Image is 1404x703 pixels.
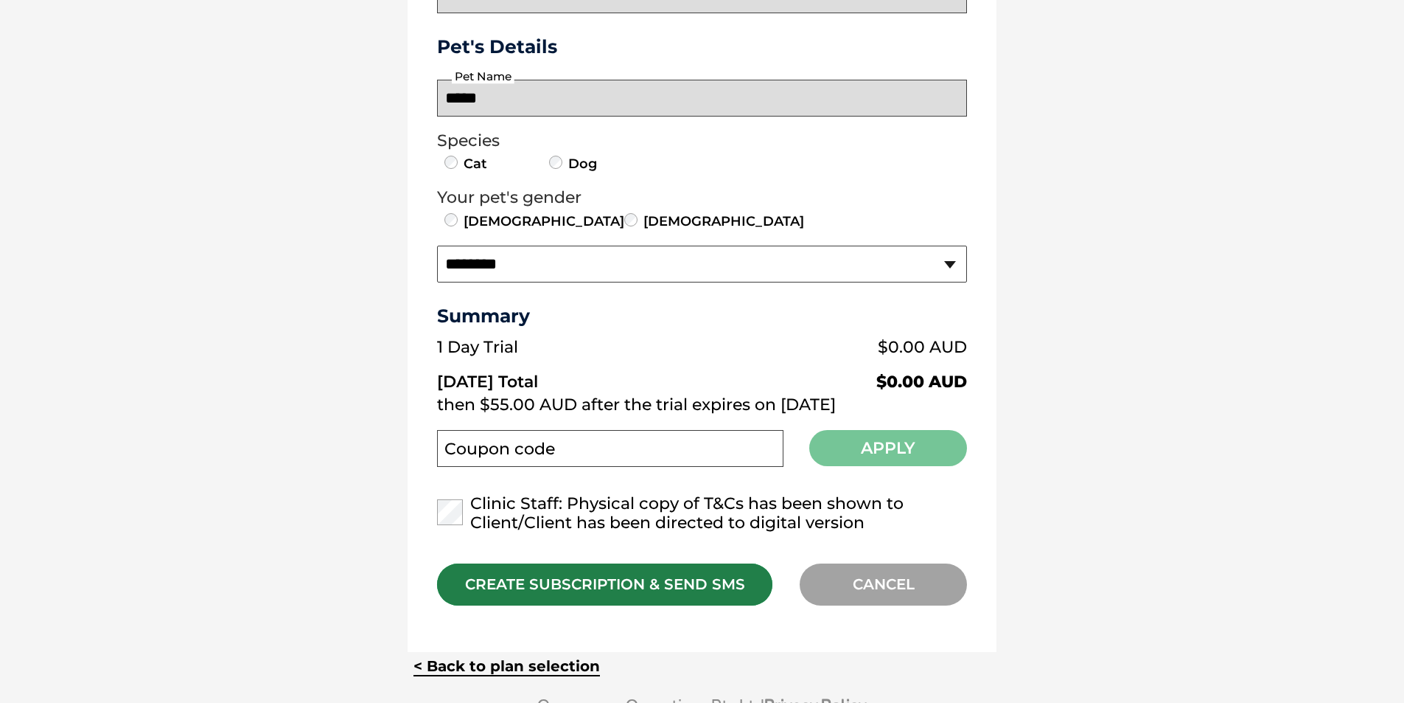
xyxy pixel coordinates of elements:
[437,494,967,533] label: Clinic Staff: Physical copy of T&Cs has been shown to Client/Client has been directed to digital ...
[437,361,716,392] td: [DATE] Total
[437,334,716,361] td: 1 Day Trial
[437,188,967,207] legend: Your pet's gender
[716,361,967,392] td: $0.00 AUD
[716,334,967,361] td: $0.00 AUD
[437,131,967,150] legend: Species
[437,499,463,525] input: Clinic Staff: Physical copy of T&Cs has been shown to Client/Client has been directed to digital ...
[444,440,555,459] label: Coupon code
[437,392,967,418] td: then $55.00 AUD after the trial expires on [DATE]
[800,564,967,606] div: CANCEL
[809,430,967,466] button: Apply
[437,564,772,606] div: CREATE SUBSCRIPTION & SEND SMS
[431,35,973,58] h3: Pet's Details
[413,657,600,676] a: < Back to plan selection
[437,305,967,327] h3: Summary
